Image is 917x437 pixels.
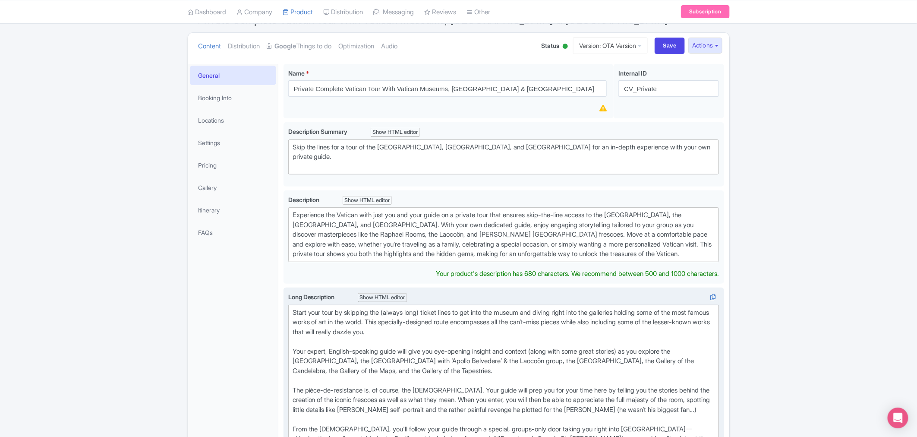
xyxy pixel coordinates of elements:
button: Actions [688,38,722,54]
span: Name [288,70,305,77]
a: Settings [190,133,276,152]
div: Open Intercom Messenger [888,408,908,428]
a: Distribution [228,33,260,60]
span: Description Summary [288,128,349,135]
a: General [190,66,276,85]
input: Save [655,38,685,54]
a: GoogleThings to do [267,33,332,60]
a: Booking Info [190,88,276,108]
a: Locations [190,111,276,130]
a: FAQs [190,223,276,242]
a: Version: OTA Version [573,37,648,54]
span: Long Description [288,293,336,301]
a: Pricing [190,155,276,175]
div: Show HTML editor [358,293,407,302]
div: Show HTML editor [371,128,420,137]
strong: Google [275,41,296,51]
a: Content [199,33,221,60]
div: Show HTML editor [343,196,392,205]
a: Subscription [681,5,729,18]
div: Your product's description has 680 characters. We recommend between 500 and 1000 characters. [436,269,719,279]
div: Skip the lines for a tour of the [GEOGRAPHIC_DATA], [GEOGRAPHIC_DATA], and [GEOGRAPHIC_DATA] for ... [293,142,715,172]
span: Private Complete Vatican Tour With Vatican Museums, [GEOGRAPHIC_DATA] & [GEOGRAPHIC_DATA] [198,14,668,26]
a: Optimization [339,33,375,60]
span: Status [541,41,559,50]
a: Itinerary [190,200,276,220]
span: Description [288,196,321,203]
a: Gallery [190,178,276,197]
span: Internal ID [618,70,647,77]
div: Active [561,40,570,54]
a: Audio [381,33,398,60]
div: Experience the Vatican with just you and your guide on a private tour that ensures skip-the-line ... [293,210,715,259]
